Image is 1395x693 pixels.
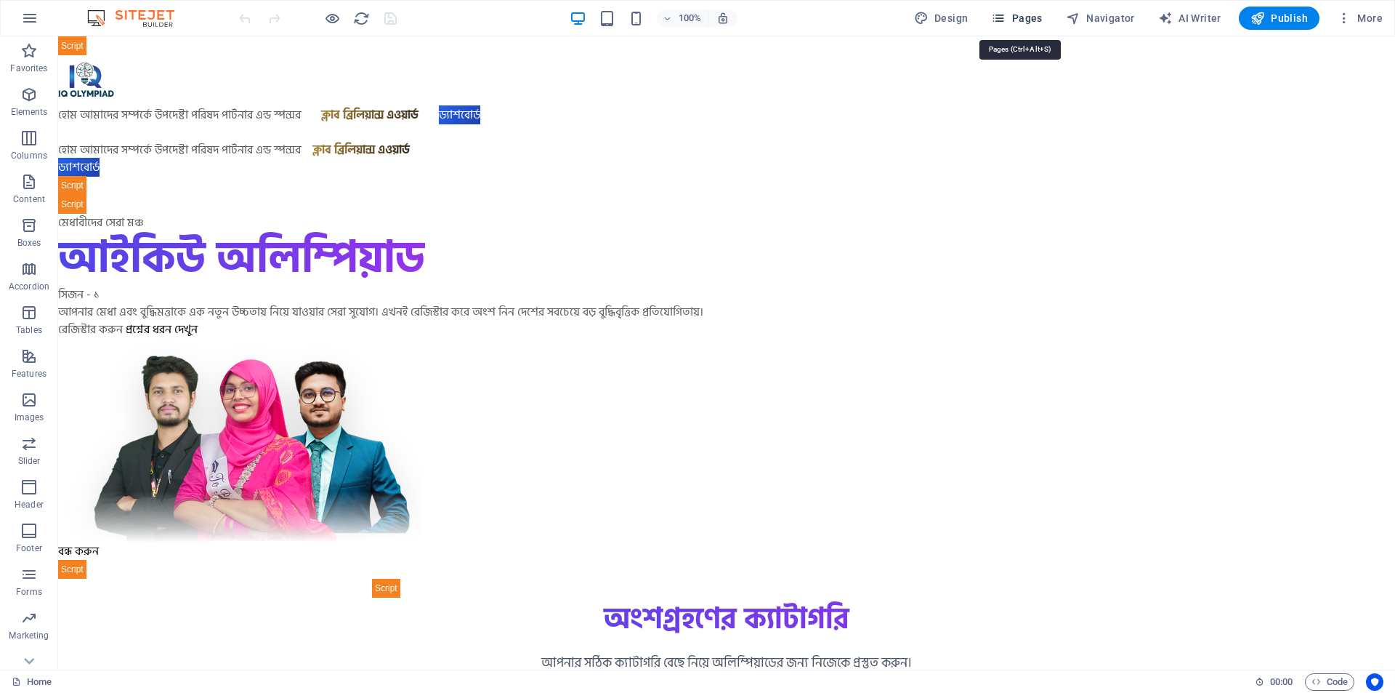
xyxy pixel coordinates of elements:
img: Editor Logo [84,9,193,27]
button: More [1331,7,1388,30]
span: Navigator [1066,11,1135,25]
p: Slider [18,455,41,467]
p: Footer [16,542,42,554]
p: Features [12,368,46,380]
p: Boxes [17,237,41,249]
p: Forms [16,586,42,598]
button: 100% [657,9,708,27]
p: Marketing [9,630,49,641]
span: Design [914,11,969,25]
p: Content [13,193,45,205]
button: Navigator [1060,7,1141,30]
button: Code [1305,673,1354,691]
p: Header [15,499,44,510]
span: : [1280,676,1282,687]
p: Columns [11,150,47,161]
a: Click to cancel selection. Double-click to open Pages [12,673,52,691]
i: On resize automatically adjust zoom level to fit chosen device. [716,12,729,25]
button: AI Writer [1152,7,1227,30]
button: Publish [1239,7,1319,30]
h6: Session time [1255,673,1293,691]
button: Design [908,7,974,30]
i: Reload page [353,10,370,27]
span: Publish [1250,11,1308,25]
span: Pages [991,11,1042,25]
span: AI Writer [1158,11,1221,25]
p: Favorites [10,63,47,74]
h6: 100% [679,9,702,27]
span: More [1337,11,1383,25]
span: Code [1311,673,1348,691]
span: 00 00 [1270,673,1293,691]
button: reload [352,9,370,27]
button: Pages [985,7,1048,30]
button: Click here to leave preview mode and continue editing [323,9,341,27]
button: Usercentrics [1366,673,1383,691]
p: Accordion [9,281,49,292]
p: Images [15,412,44,423]
p: Tables [16,324,42,336]
p: Elements [11,106,48,118]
